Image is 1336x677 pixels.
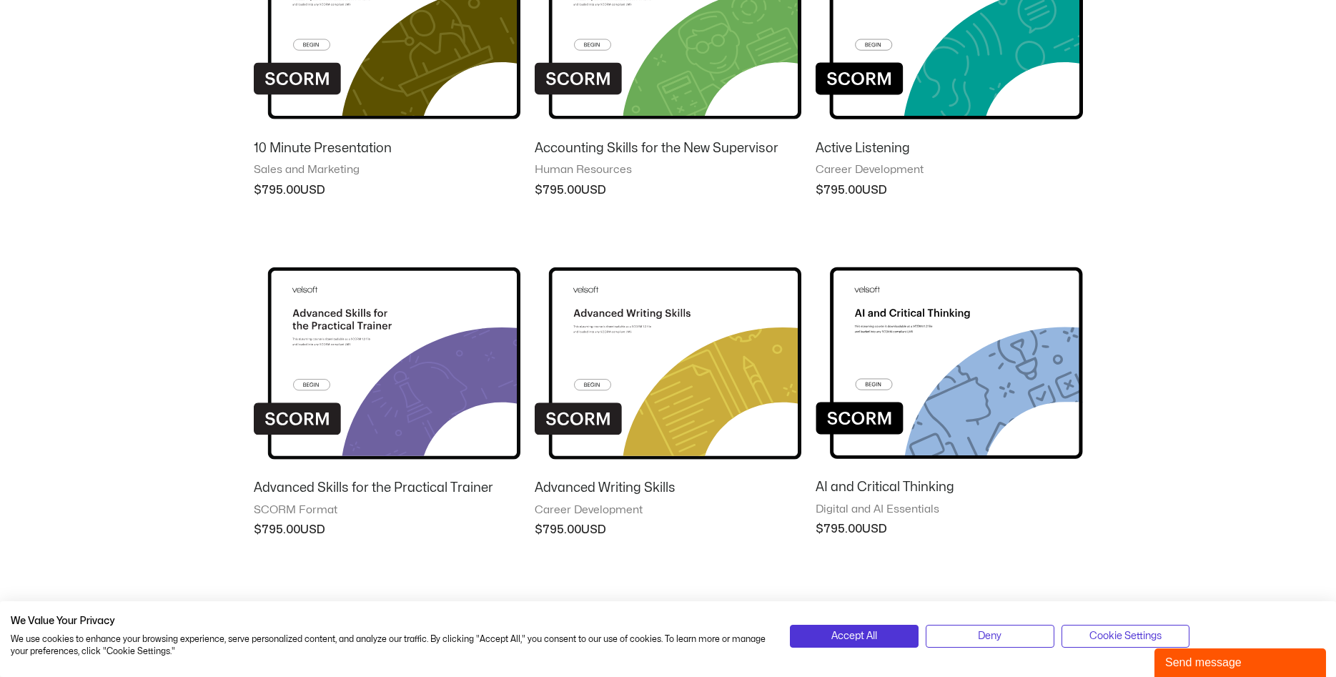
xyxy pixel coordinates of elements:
span: Human Resources [535,163,801,177]
span: Deny [978,628,1001,644]
button: Accept all cookies [790,625,919,648]
bdi: 795.00 [816,184,862,196]
a: Active Listening [816,140,1082,163]
h2: Advanced Writing Skills [535,480,801,496]
span: Career Development [535,503,801,518]
bdi: 795.00 [816,523,862,535]
span: $ [254,524,262,535]
a: 10 Minute Presentation [254,140,520,163]
h2: We Value Your Privacy [11,615,768,628]
bdi: 795.00 [535,524,581,535]
span: Accept All [831,628,877,644]
iframe: chat widget [1154,646,1329,677]
h2: AI and Critical Thinking [816,479,1082,495]
h2: 10 Minute Presentation [254,140,520,157]
img: Advanced Writing Skills [535,236,801,468]
span: Digital and AI Essentials [816,503,1082,517]
h2: Advanced Skills for the Practical Trainer [254,480,520,496]
h2: Accounting Skills for the New Supervisor [535,140,801,157]
p: We use cookies to enhance your browsing experience, serve personalized content, and analyze our t... [11,633,768,658]
img: Advanced Skills for the Practical Trainer [254,236,520,468]
span: SCORM Format [254,503,520,518]
a: AI and Critical Thinking [816,479,1082,502]
span: Career Development [816,163,1082,177]
bdi: 795.00 [254,524,300,535]
span: $ [816,523,823,535]
a: Advanced Writing Skills [535,480,801,503]
button: Deny all cookies [926,625,1054,648]
span: $ [254,184,262,196]
a: Accounting Skills for the New Supervisor [535,140,801,163]
span: $ [535,184,543,196]
h2: Active Listening [816,140,1082,157]
bdi: 795.00 [254,184,300,196]
button: Adjust cookie preferences [1062,625,1190,648]
a: Advanced Skills for the Practical Trainer [254,480,520,503]
img: AI and Critical Thinking [816,236,1082,468]
span: Sales and Marketing [254,163,520,177]
span: Cookie Settings [1089,628,1162,644]
span: $ [535,524,543,535]
bdi: 795.00 [535,184,581,196]
span: $ [816,184,823,196]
